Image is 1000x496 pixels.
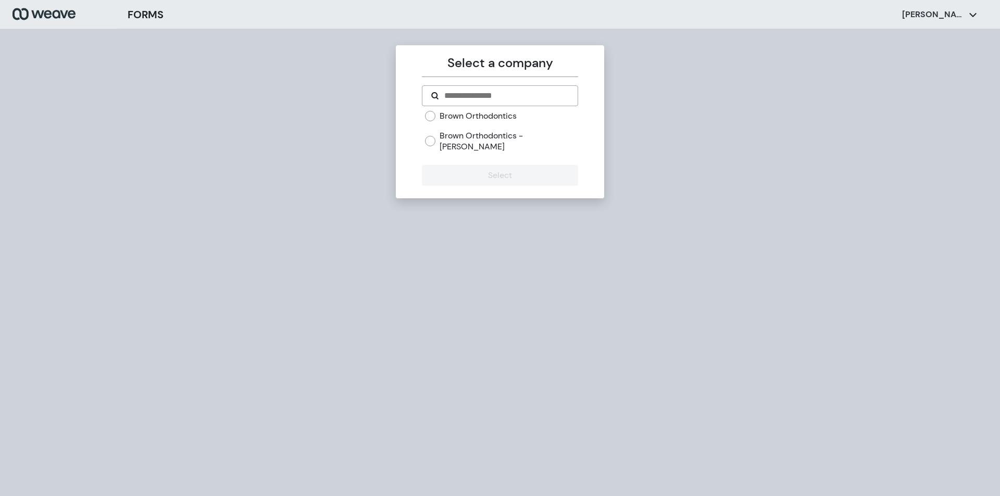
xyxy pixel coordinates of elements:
button: Select [422,165,578,186]
p: [PERSON_NAME] [902,9,965,20]
label: Brown Orthodontics - [PERSON_NAME] [440,130,578,152]
p: Select a company [422,54,578,72]
h3: FORMS [128,7,164,22]
input: Search [443,90,569,102]
label: Brown Orthodontics [440,110,517,122]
